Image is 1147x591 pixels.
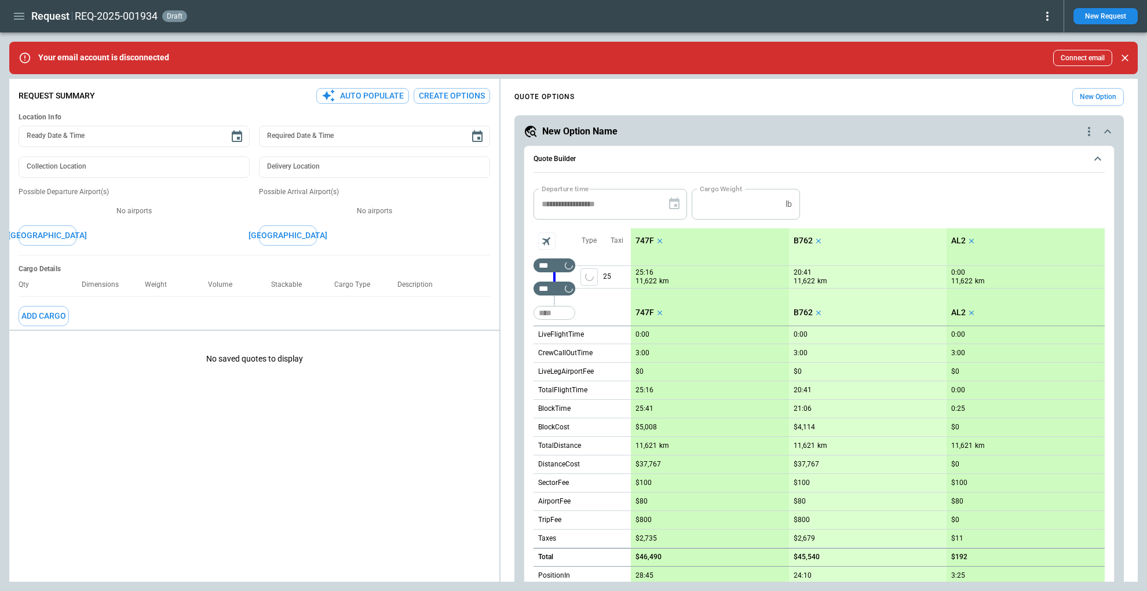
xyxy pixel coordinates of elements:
p: $2,735 [635,534,657,543]
p: TotalFlightTime [538,385,587,395]
p: km [975,276,985,286]
p: Type [582,236,597,246]
div: dismiss [1117,45,1133,71]
div: Too short [534,306,575,320]
p: $192 [951,553,967,561]
label: Departure time [542,184,589,194]
p: km [817,441,827,451]
p: 11,622 [794,276,815,286]
p: 747F [635,308,654,318]
p: $37,767 [635,460,661,469]
p: 25 [603,266,631,288]
p: 747F [635,236,654,246]
p: $0 [635,367,644,376]
p: 0:25 [951,404,965,413]
h5: New Option Name [542,125,618,138]
button: Close [1117,50,1133,66]
p: $0 [951,516,959,524]
p: $5,008 [635,423,657,432]
h6: Total [538,553,553,561]
p: $0 [794,367,802,376]
p: Request Summary [19,91,95,101]
p: $0 [951,423,959,432]
p: $80 [951,497,963,506]
p: SectorFee [538,478,569,488]
p: 0:00 [951,330,965,339]
p: CrewCallOutTime [538,348,593,358]
h6: Location Info [19,113,490,122]
p: $100 [635,479,652,487]
p: AL2 [951,236,966,246]
p: $46,490 [635,553,662,561]
h6: Quote Builder [534,155,576,163]
h6: Cargo Details [19,265,490,273]
p: $0 [951,367,959,376]
p: Your email account is disconnected [38,53,169,63]
p: km [975,441,985,451]
p: 28:45 [635,571,653,580]
p: 3:00 [951,349,965,357]
p: Weight [145,280,176,289]
p: No airports [259,206,490,216]
p: TotalDistance [538,441,581,451]
p: PositionIn [538,571,570,581]
p: $100 [951,479,967,487]
p: $37,767 [794,460,819,469]
h4: QUOTE OPTIONS [514,94,575,100]
p: $4,114 [794,423,815,432]
p: $800 [794,516,810,524]
h1: Request [31,9,70,23]
button: New Request [1073,8,1138,24]
p: 11,621 [635,442,657,450]
p: $2,679 [794,534,815,543]
p: km [659,441,669,451]
p: Dimensions [82,280,128,289]
p: TripFee [538,515,561,525]
p: BlockCost [538,422,569,432]
button: New Option Namequote-option-actions [524,125,1115,138]
button: Quote Builder [534,146,1105,173]
span: Aircraft selection [538,232,556,250]
span: draft [165,12,185,20]
p: LiveFlightTime [538,330,584,340]
p: B762 [794,308,813,318]
p: $0 [951,460,959,469]
p: B762 [794,236,813,246]
p: 3:00 [794,349,808,357]
div: Too short [534,282,575,295]
p: 24:10 [794,571,812,580]
p: Cargo Type [334,280,379,289]
span: Type of sector [580,268,598,286]
p: 20:41 [794,386,812,395]
p: 11,622 [951,276,973,286]
p: LiveLegAirportFee [538,367,594,377]
p: 0:00 [794,330,808,339]
p: $80 [635,497,648,506]
p: BlockTime [538,404,571,414]
p: Taxes [538,534,556,543]
button: Add Cargo [19,306,69,326]
p: Stackable [271,280,311,289]
button: left aligned [580,268,598,286]
p: AirportFee [538,497,571,506]
p: AL2 [951,308,966,318]
button: Auto Populate [316,88,409,104]
p: $80 [794,497,806,506]
button: Choose date [225,125,249,148]
p: 11,621 [951,442,973,450]
p: $11 [951,534,963,543]
p: Volume [208,280,242,289]
button: [GEOGRAPHIC_DATA] [19,225,76,246]
p: lb [786,199,792,209]
p: 3:25 [951,571,965,580]
h2: REQ-2025-001934 [75,9,158,23]
p: Description [397,280,442,289]
p: 0:00 [951,268,965,277]
button: Create Options [414,88,490,104]
p: 21:06 [794,404,812,413]
p: 0:00 [635,330,649,339]
p: DistanceCost [538,459,580,469]
p: 25:16 [635,386,653,395]
p: $100 [794,479,810,487]
p: 20:41 [794,268,812,277]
